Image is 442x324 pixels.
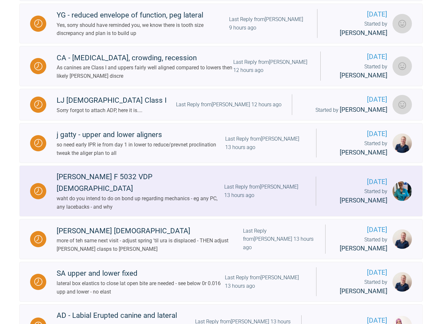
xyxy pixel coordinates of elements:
[34,62,42,70] img: Waiting
[57,279,225,296] div: lateral box elastics to close lat open bite are needed - see below 0r 0.016 upp and lower - no elast
[327,129,387,139] span: [DATE]
[326,187,387,205] div: Started by
[233,58,310,75] div: Last Reply from [PERSON_NAME] 12 hours ago
[340,245,387,252] span: [PERSON_NAME]
[340,197,387,204] span: [PERSON_NAME]
[19,123,423,163] a: Waitingj gatty - upper and lower alignersso need early IPR ie from day 1 in lower to reduce/prevn...
[19,4,423,44] a: WaitingYG - reduced envelope of function, peg lateralYes, sorry should have reminded you, we know...
[57,52,233,64] div: CA - [MEDICAL_DATA], crowding, recession
[340,287,387,295] span: [PERSON_NAME]
[57,106,167,115] div: Sorry forgot to attach ADP, here it is....
[340,106,387,113] span: [PERSON_NAME]
[336,236,387,254] div: Started by
[57,21,229,38] div: Yes, sorry should have reminded you, we know there is tooth size discrepancy and plan is to build up
[57,95,167,106] div: LJ [DEMOGRAPHIC_DATA] Class I
[340,149,387,156] span: [PERSON_NAME]
[326,177,387,187] span: [DATE]
[34,19,42,28] img: Waiting
[34,235,42,243] img: Waiting
[392,181,412,201] img: Åsa Ulrika Linnea Feneley
[225,273,306,290] div: Last Reply from [PERSON_NAME] 13 hours ago
[340,29,387,37] span: [PERSON_NAME]
[243,227,315,252] div: Last Reply from [PERSON_NAME] 13 hours ago
[392,272,412,292] img: Olivia Nixon
[57,129,225,141] div: j gatty - upper and lower aligners
[19,262,423,302] a: WaitingSA upper and lower fixedlateral box elastics to close lat open bite are needed - see below...
[224,183,305,199] div: Last Reply from [PERSON_NAME] 13 hours ago
[327,267,388,278] span: [DATE]
[328,9,388,20] span: [DATE]
[57,171,224,194] div: [PERSON_NAME] F 5032 VDP [DEMOGRAPHIC_DATA]
[303,94,387,105] span: [DATE]
[19,219,423,259] a: Waiting[PERSON_NAME] [DEMOGRAPHIC_DATA]more of teh same next visit - adjust spring 'til ura is di...
[176,100,282,109] div: Last Reply from [PERSON_NAME] 12 hours ago
[331,63,387,81] div: Started by
[34,278,42,286] img: Waiting
[229,15,307,32] div: Last Reply from [PERSON_NAME] 9 hours ago
[57,225,243,237] div: [PERSON_NAME] [DEMOGRAPHIC_DATA]
[327,278,388,296] div: Started by
[19,89,423,121] a: WaitingLJ [DEMOGRAPHIC_DATA] Class ISorry forgot to attach ADP, here it is....Last Reply from[PER...
[392,14,412,33] img: Sarah Gatley
[57,268,225,279] div: SA upper and lower fixed
[57,141,225,157] div: so need early IPR ie from day 1 in lower to reduce/prevnet proclination tweak the aliger plan to all
[331,52,387,62] span: [DATE]
[34,100,42,109] img: Waiting
[336,225,387,235] span: [DATE]
[225,135,306,151] div: Last Reply from [PERSON_NAME] 13 hours ago
[327,139,387,157] div: Started by
[57,9,229,21] div: YG - reduced envelope of function, peg lateral
[340,72,387,79] span: [PERSON_NAME]
[19,46,423,86] a: WaitingCA - [MEDICAL_DATA], crowding, recessionAs canines are Class I and uppers fairly well alig...
[57,237,243,253] div: more of teh same next visit - adjust spring 'til ura is displaced - THEN adjust [PERSON_NAME] cla...
[57,194,224,211] div: waht do you intend to do on bond up regarding mechanics - eg any PC, any lacebacks - and why
[392,133,412,153] img: Olivia Nixon
[392,95,412,114] img: Sarah Gatley
[303,105,387,115] div: Started by
[34,187,42,195] img: Waiting
[57,64,233,80] div: As canines are Class I and uppers fairly well aligned compared to lowers then likely [PERSON_NAME...
[328,20,388,38] div: Started by
[392,56,412,76] img: Sarah Gatley
[34,139,42,147] img: Waiting
[19,166,423,216] a: Waiting[PERSON_NAME] F 5032 VDP [DEMOGRAPHIC_DATA]waht do you intend to do on bond up regarding m...
[392,229,412,249] img: Olivia Nixon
